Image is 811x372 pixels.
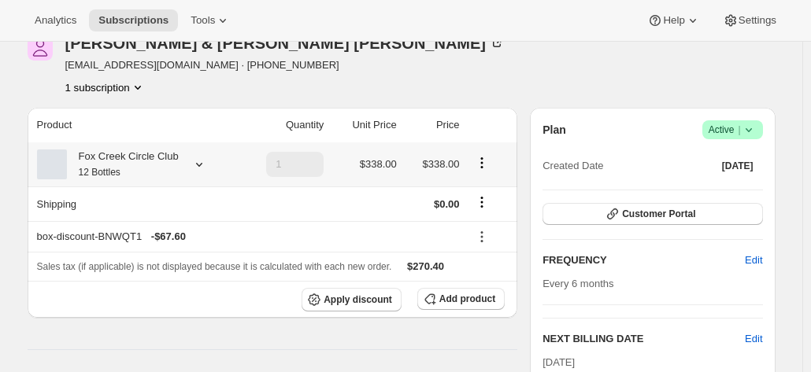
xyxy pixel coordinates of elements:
[543,278,613,289] span: Every 6 months
[402,108,465,142] th: Price
[25,9,86,31] button: Analytics
[543,122,566,138] h2: Plan
[35,14,76,27] span: Analytics
[543,252,745,268] h2: FREQUENCY
[745,252,762,268] span: Edit
[434,198,460,210] span: $0.00
[543,331,745,347] h2: NEXT BILLING DATE
[663,14,684,27] span: Help
[738,123,740,136] span: |
[191,14,215,27] span: Tools
[328,108,401,142] th: Unit Price
[469,154,494,171] button: Product actions
[469,193,494,211] button: Shipping actions
[79,167,120,178] small: 12 Bottles
[302,288,402,311] button: Apply discount
[65,35,505,51] div: [PERSON_NAME] & [PERSON_NAME] [PERSON_NAME]
[735,248,772,273] button: Edit
[439,293,495,305] span: Add product
[324,293,392,306] span: Apply discount
[65,79,146,95] button: Product actions
[360,158,397,170] span: $338.00
[622,208,695,220] span: Customer Portal
[28,186,239,221] th: Shipping
[713,155,763,177] button: [DATE]
[37,229,460,245] div: box-discount-BNWQT1
[407,260,444,272] span: $270.40
[745,331,762,347] button: Edit
[65,57,505,73] span: [EMAIL_ADDRESS][DOMAIN_NAME] · [PHONE_NUMBER]
[89,9,178,31] button: Subscriptions
[67,149,179,180] div: Fox Creek Circle Club
[709,122,757,138] span: Active
[151,229,186,245] span: - $67.60
[543,158,603,174] span: Created Date
[739,14,776,27] span: Settings
[37,261,392,272] span: Sales tax (if applicable) is not displayed because it is calculated with each new order.
[98,14,168,27] span: Subscriptions
[28,35,53,61] span: Kerry & Ivan Williams
[638,9,709,31] button: Help
[713,9,786,31] button: Settings
[722,160,754,172] span: [DATE]
[423,158,460,170] span: $338.00
[181,9,240,31] button: Tools
[543,356,575,368] span: [DATE]
[417,288,505,310] button: Add product
[238,108,328,142] th: Quantity
[543,203,762,225] button: Customer Portal
[28,108,239,142] th: Product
